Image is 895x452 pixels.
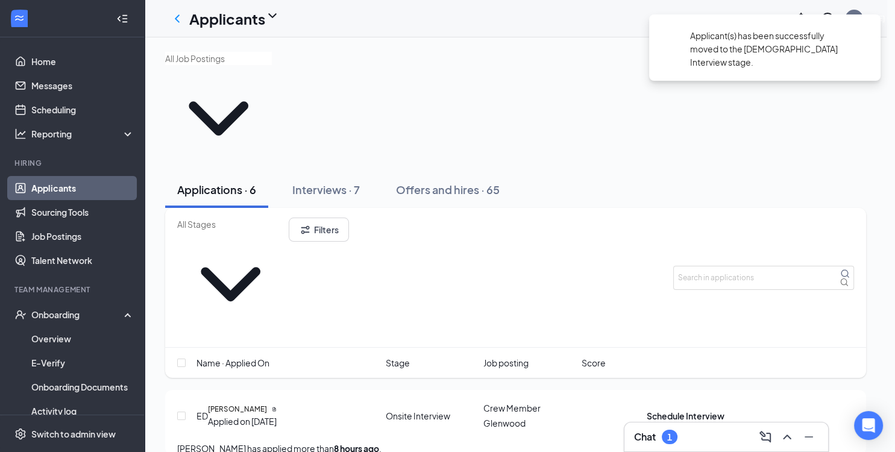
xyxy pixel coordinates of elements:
div: Offers and hires · 65 [396,182,500,197]
svg: UserCheck [14,309,27,321]
span: Stage [386,356,410,369]
svg: ChevronLeft [170,11,184,26]
svg: Collapse [116,13,128,25]
a: Messages [31,74,134,98]
div: Applied on [DATE] [208,415,277,428]
div: Reporting [31,128,135,140]
svg: ChevronDown [165,65,272,172]
svg: Filter [299,224,312,236]
a: Home [31,49,134,74]
svg: Notifications [794,11,808,26]
div: Interviews · 7 [292,182,360,197]
input: All Job Postings [165,52,272,65]
div: [PERSON_NAME] [823,13,885,24]
a: Activity log [31,399,134,423]
a: Overview [31,327,134,351]
h1: Applicants [189,8,265,29]
button: Minimize [799,427,818,447]
svg: MagnifyingGlass [840,269,850,278]
button: ChevronUp [777,427,797,447]
input: Search in applications [673,266,854,290]
div: ED [196,409,208,422]
span: Glenwood [483,418,526,428]
input: All Stages [177,218,284,231]
button: ComposeMessage [756,427,775,447]
div: Open Intercom Messenger [854,411,883,440]
span: Name · Applied On [196,356,269,369]
a: E-Verify [31,351,134,375]
a: Scheduling [31,98,134,122]
div: Onboarding [31,309,124,321]
a: Sourcing Tools [31,200,134,224]
div: Hiring [14,158,132,168]
a: Talent Network [31,248,134,272]
a: Onboarding Documents [31,375,134,399]
a: Job Postings [31,224,134,248]
svg: Settings [14,428,27,440]
svg: Document [272,407,277,412]
h3: Chat [634,430,656,444]
svg: WorkstreamLogo [13,12,25,24]
span: Job posting [483,356,529,369]
button: Filter Filters [289,218,349,242]
svg: QuestionInfo [820,11,835,26]
svg: Minimize [802,430,816,444]
span: Crew Member [483,403,541,413]
a: Applicants [31,176,134,200]
div: 1 [667,432,672,442]
div: Switch to admin view [31,428,116,440]
svg: ComposeMessage [758,430,773,444]
button: Schedule Interview [647,409,724,422]
div: Team Management [14,284,132,295]
svg: Analysis [14,128,27,140]
span: Score [582,356,606,369]
span: Applicant(s) has been successfully moved to the [DEMOGRAPHIC_DATA] Interview stage. [690,30,838,67]
svg: ChevronDown [177,231,284,337]
h5: [PERSON_NAME] [208,404,267,415]
div: Applications · 6 [177,182,256,197]
svg: ChevronDown [265,8,280,23]
div: Onsite Interview [386,410,450,422]
svg: ChevronUp [780,430,794,444]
